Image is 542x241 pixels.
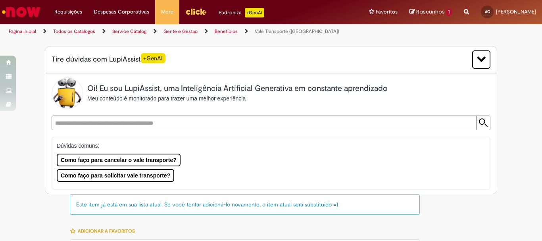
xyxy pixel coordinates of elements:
button: Como faço para solicitar vale transporte? [57,169,174,182]
img: ServiceNow [1,4,42,20]
div: Este item já está em sua lista atual. Se você tentar adicioná-lo novamente, o item atual será sub... [70,194,420,215]
a: Benefícios [215,28,238,35]
span: Despesas Corporativas [94,8,149,16]
span: Meu conteúdo é monitorado para trazer uma melhor experiência [87,95,246,102]
span: +GenAI [141,53,165,63]
button: Adicionar a Favoritos [70,223,139,239]
h2: Oi! Eu sou LupiAssist, uma Inteligência Artificial Generativa em constante aprendizado [87,84,388,93]
span: AC [485,9,490,14]
span: Favoritos [376,8,398,16]
button: Como faço para cancelar o vale transporte? [57,154,181,166]
span: Rascunhos [416,8,445,15]
div: Padroniza [219,8,264,17]
a: Rascunhos [409,8,452,16]
span: 1 [446,9,452,16]
img: click_logo_yellow_360x200.png [185,6,207,17]
input: Submit [476,116,490,130]
a: Página inicial [9,28,36,35]
p: Dúvidas comuns: [57,142,479,150]
a: Todos os Catálogos [53,28,95,35]
span: Tire dúvidas com LupiAssist [52,54,165,64]
p: +GenAi [245,8,264,17]
img: Lupi [52,77,83,109]
span: Adicionar a Favoritos [78,228,135,234]
span: [PERSON_NAME] [496,8,536,15]
a: Vale Transporte ([GEOGRAPHIC_DATA]) [255,28,339,35]
span: Requisições [54,8,82,16]
a: Service Catalog [112,28,146,35]
span: More [161,8,173,16]
ul: Trilhas de página [6,24,356,39]
a: Gente e Gestão [163,28,198,35]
